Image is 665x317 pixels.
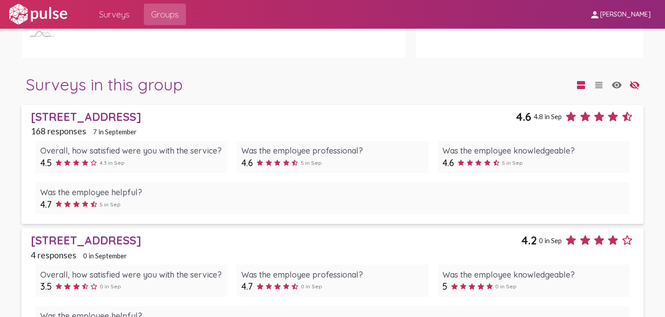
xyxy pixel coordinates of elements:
span: 7 in September [93,128,137,136]
span: 3.5 [40,281,52,292]
button: [PERSON_NAME] [582,6,658,22]
mat-icon: language [629,80,640,90]
a: Groups [144,4,186,25]
span: 5 [442,281,447,292]
mat-icon: person [589,9,600,20]
span: 4.3 in Sep [100,159,125,166]
div: Overall, how satisfied were you with the service? [40,270,223,280]
div: Was the employee professional? [241,270,424,280]
div: [STREET_ADDRESS] [31,233,521,247]
span: 4.8 in Sep [534,112,562,120]
span: 4.5 [40,157,52,168]
span: 4.6 [442,157,454,168]
mat-icon: language [576,80,586,90]
a: [STREET_ADDRESS]4.64.8 in Sep168 responses7 in SeptemberOverall, how satisfied were you with the ... [21,105,644,224]
span: Surveys [99,6,130,22]
span: 4.2 [521,233,537,247]
span: Surveys in this group [26,74,183,94]
span: 4 responses [31,250,76,260]
span: 4.6 [241,157,253,168]
span: 5 in Sep [301,159,322,166]
span: 5 in Sep [100,201,121,208]
div: Was the employee professional? [241,146,424,156]
button: language [572,76,590,94]
span: 168 responses [31,126,86,136]
span: 4.7 [40,199,52,210]
span: 0 in Sep [495,283,517,290]
div: Was the employee knowledgeable? [442,270,625,280]
mat-icon: language [593,80,604,90]
mat-icon: language [611,80,622,90]
span: Groups [151,6,179,22]
div: Was the employee helpful? [40,187,625,197]
span: 0 in Sep [100,283,121,290]
span: 4.6 [516,110,531,124]
button: language [626,76,644,94]
button: language [608,76,626,94]
span: 0 in Sep [539,236,562,244]
button: language [590,76,608,94]
span: 4.7 [241,281,253,292]
div: [STREET_ADDRESS] [31,110,516,124]
div: Was the employee knowledgeable? [442,146,625,156]
span: 5 in Sep [502,159,523,166]
a: Surveys [92,4,137,25]
span: 0 in Sep [301,283,322,290]
span: [PERSON_NAME] [600,11,651,19]
span: 0 in September [83,252,127,260]
img: white-logo.svg [7,3,69,26]
div: Overall, how satisfied were you with the service? [40,146,223,156]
